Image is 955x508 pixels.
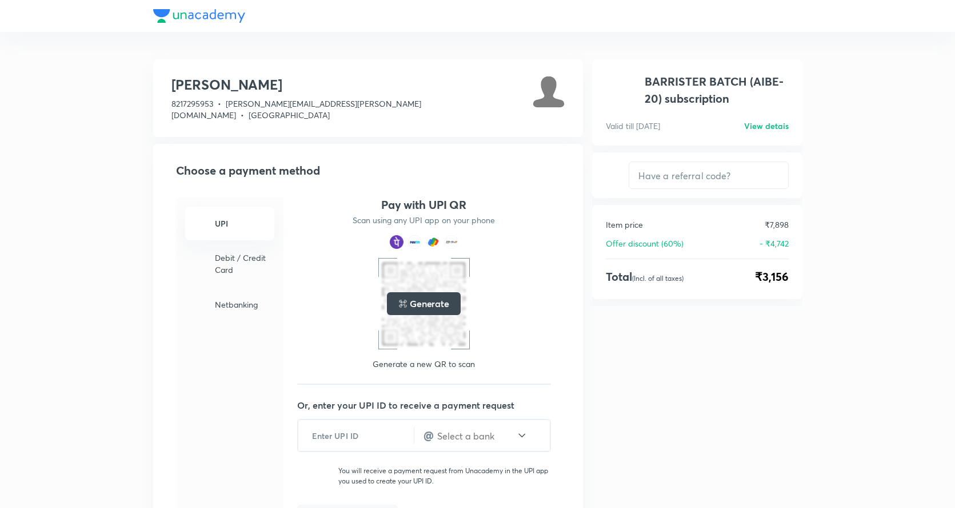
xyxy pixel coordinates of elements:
[192,294,210,312] img: -
[426,235,440,249] img: payment method
[215,217,267,229] h6: UPI
[241,110,244,120] span: •
[398,299,407,308] img: loading..
[171,98,421,120] span: [PERSON_NAME][EMAIL_ADDRESS][PERSON_NAME][DOMAIN_NAME]
[606,268,684,285] h4: Total
[744,120,789,132] h6: View detais
[218,98,221,109] span: •
[423,427,434,444] h4: @
[192,254,210,272] img: -
[436,429,516,442] input: Select a bank
[373,358,475,370] p: Generate a new QR to scan
[353,215,495,226] p: Scan using any UPI app on your phone
[606,168,620,182] img: discount
[297,471,329,479] img: UPI
[249,110,330,120] span: [GEOGRAPHIC_DATA]
[629,162,788,189] input: Have a referral code?
[176,162,565,179] h2: Choose a payment method
[445,235,458,249] img: payment method
[192,213,210,232] img: -
[215,252,267,276] p: Debit / Credit Card
[215,299,267,311] p: Netbanking
[381,197,467,212] h4: Pay with UPI QR
[390,235,403,249] img: payment method
[171,98,213,109] span: 8217295953
[645,73,789,107] h1: BARRISTER BATCH (AIBE-20) subscription
[765,219,789,231] p: ₹7,898
[338,466,551,486] p: You will receive a payment request from Unacademy in the UPI app you used to create your UPI ID.
[533,75,565,107] img: Avatar
[760,237,789,249] p: - ₹4,742
[171,75,533,94] h3: [PERSON_NAME]
[298,422,414,450] input: Enter UPI ID
[606,73,638,115] img: avatar
[755,268,789,285] span: ₹3,156
[408,235,422,249] img: payment method
[606,120,660,132] p: Valid till [DATE]
[410,297,449,311] h5: Generate
[632,274,684,283] p: (Incl. of all taxes)
[297,398,565,412] p: Or, enter your UPI ID to receive a payment request
[606,219,643,231] p: Item price
[606,237,684,249] p: Offer discount (60%)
